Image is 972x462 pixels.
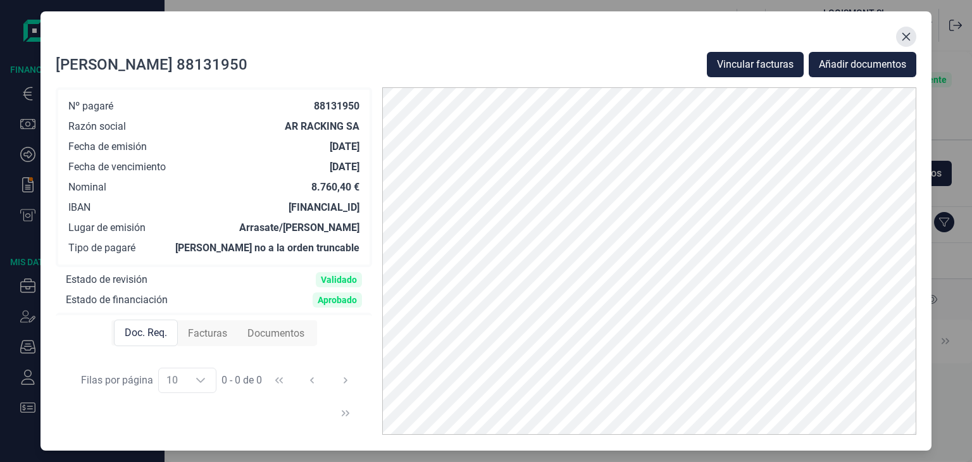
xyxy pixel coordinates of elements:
[66,273,147,286] div: Estado de revisión
[68,201,90,214] div: IBAN
[68,222,146,234] div: Lugar de emisión
[285,120,359,133] div: AR RACKING SA
[896,27,916,47] button: Close
[707,52,804,77] button: Vincular facturas
[178,321,237,346] div: Facturas
[237,321,315,346] div: Documentos
[311,181,359,194] div: 8.760,40 €
[68,140,147,153] div: Fecha de emisión
[68,120,126,133] div: Razón social
[66,294,168,306] div: Estado de financiación
[68,181,106,194] div: Nominal
[264,365,294,396] button: First Page
[382,87,916,435] img: PDF Viewer
[330,161,359,173] div: [DATE]
[68,100,113,113] div: Nº pagaré
[68,161,166,173] div: Fecha de vencimiento
[247,326,304,341] span: Documentos
[330,398,361,428] button: Last Page
[289,201,359,214] div: [FINANCIAL_ID]
[819,57,906,72] span: Añadir documentos
[114,320,178,346] div: Doc. Req.
[185,368,216,392] div: Choose
[314,100,359,113] div: 88131950
[330,365,361,396] button: Next Page
[175,242,359,254] div: [PERSON_NAME] no a la orden truncable
[297,365,327,396] button: Previous Page
[125,325,167,340] span: Doc. Req.
[330,140,359,153] div: [DATE]
[239,222,359,234] div: Arrasate/[PERSON_NAME]
[188,326,227,341] span: Facturas
[321,275,357,285] div: Validado
[221,375,262,385] span: 0 - 0 de 0
[717,57,794,72] span: Vincular facturas
[68,242,135,254] div: Tipo de pagaré
[81,373,153,388] div: Filas por página
[318,295,357,305] div: Aprobado
[809,52,916,77] button: Añadir documentos
[56,54,247,75] div: [PERSON_NAME] 88131950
